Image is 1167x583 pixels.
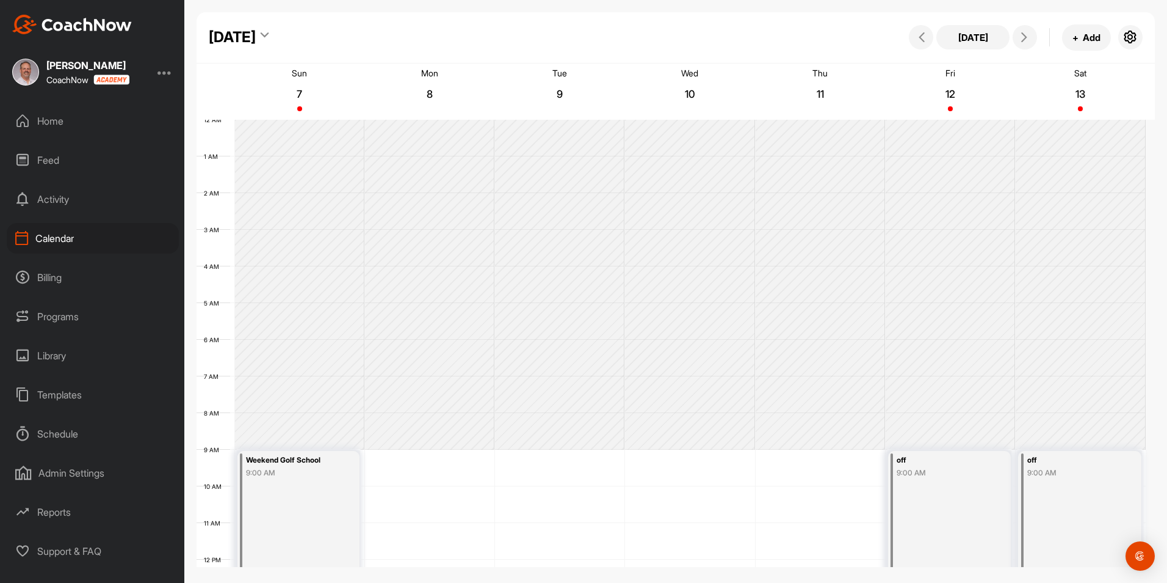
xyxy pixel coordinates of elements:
p: 7 [289,88,311,100]
div: Schedule [7,419,179,449]
img: CoachNow [12,15,132,34]
div: Programs [7,301,179,332]
img: square_ce22456783593448e0f0ae71e0fe726c.jpg [12,59,39,86]
p: 13 [1069,88,1091,100]
div: 12 AM [197,116,234,123]
div: Weekend Golf School [246,453,340,468]
div: 11 AM [197,519,233,527]
div: Activity [7,184,179,215]
div: 6 AM [197,336,231,343]
div: Admin Settings [7,458,179,488]
div: 2 AM [197,189,231,197]
div: [PERSON_NAME] [46,61,129,70]
span: + [1072,31,1078,44]
p: 12 [939,88,961,100]
a: September 8, 2025 [364,64,494,120]
a: September 7, 2025 [234,64,364,120]
button: +Add [1062,24,1111,51]
p: Sun [292,68,307,78]
div: CoachNow [46,75,129,85]
img: CoachNow acadmey [93,75,129,85]
p: Tue [552,68,567,78]
div: 4 AM [197,263,231,270]
div: 1 AM [197,153,230,160]
p: 9 [549,88,571,100]
div: 9:00 AM [246,468,340,479]
div: Templates [7,380,179,410]
div: off [897,453,991,468]
p: Fri [945,68,955,78]
div: Library [7,340,179,371]
a: September 10, 2025 [625,64,755,120]
div: Support & FAQ [7,536,179,566]
p: Sat [1074,68,1086,78]
div: 10 AM [197,483,234,490]
p: Thu [812,68,828,78]
div: 7 AM [197,373,231,380]
button: [DATE] [936,25,1010,50]
div: Reports [7,497,179,527]
div: 9:00 AM [897,468,991,479]
div: Feed [7,145,179,175]
p: 11 [809,88,831,100]
div: off [1027,453,1121,468]
div: Home [7,106,179,136]
a: September 9, 2025 [495,64,625,120]
div: [DATE] [209,26,256,48]
div: Calendar [7,223,179,254]
div: 9:00 AM [1027,468,1121,479]
p: 8 [419,88,441,100]
p: 10 [679,88,701,100]
div: Billing [7,262,179,293]
p: Mon [421,68,438,78]
p: Wed [681,68,698,78]
a: September 12, 2025 [885,64,1015,120]
div: 3 AM [197,226,231,233]
div: 12 PM [197,556,233,563]
div: 9 AM [197,446,231,453]
div: 8 AM [197,409,231,417]
div: 5 AM [197,299,231,307]
a: September 11, 2025 [755,64,885,120]
a: September 13, 2025 [1016,64,1146,120]
div: Open Intercom Messenger [1125,541,1155,571]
